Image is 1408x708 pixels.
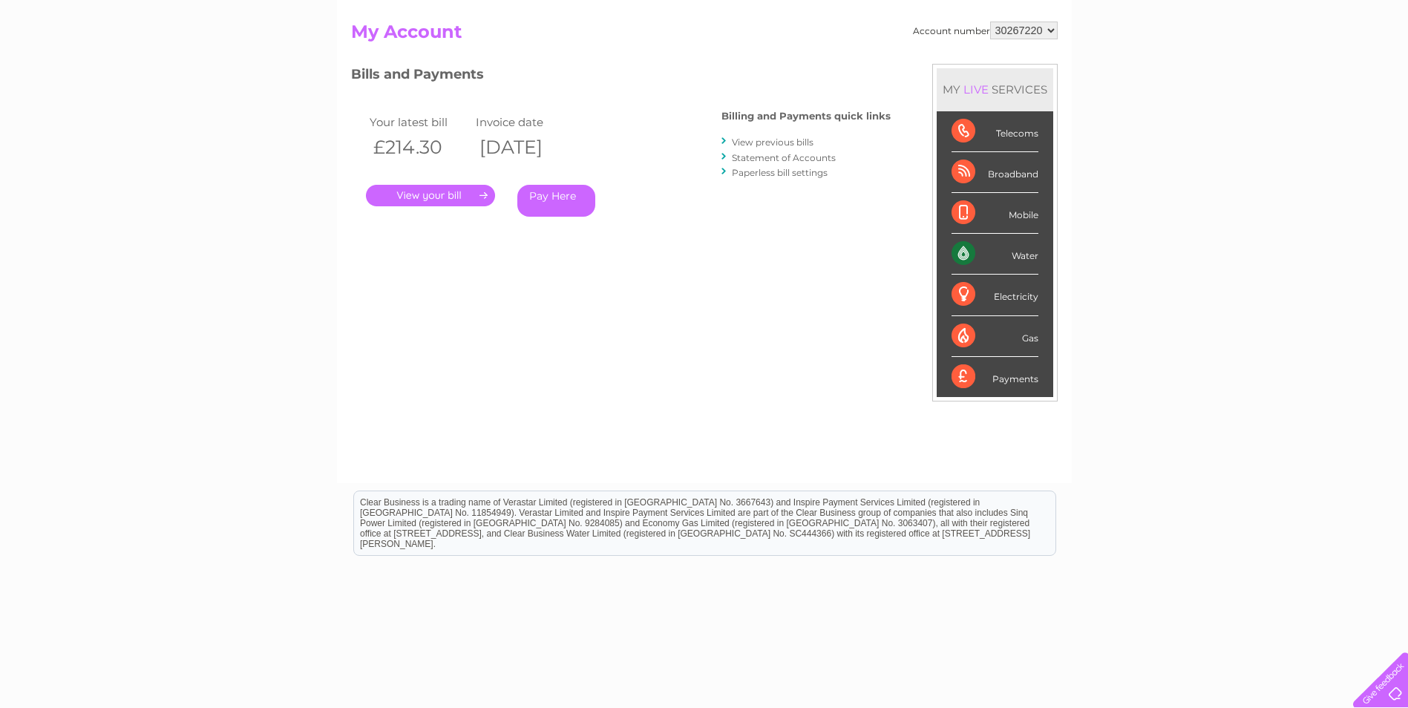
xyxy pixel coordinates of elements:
[351,22,1058,50] h2: My Account
[960,82,992,96] div: LIVE
[366,112,473,132] td: Your latest bill
[354,8,1055,72] div: Clear Business is a trading name of Verastar Limited (registered in [GEOGRAPHIC_DATA] No. 3667643...
[952,193,1038,234] div: Mobile
[952,357,1038,397] div: Payments
[366,185,495,206] a: .
[732,137,813,148] a: View previous bills
[913,22,1058,39] div: Account number
[952,316,1038,357] div: Gas
[1225,63,1270,74] a: Telecoms
[1128,7,1231,26] a: 0333 014 3131
[952,111,1038,152] div: Telecoms
[937,68,1053,111] div: MY SERVICES
[1309,63,1346,74] a: Contact
[517,185,595,217] a: Pay Here
[732,167,828,178] a: Paperless bill settings
[1359,63,1394,74] a: Log out
[732,152,836,163] a: Statement of Accounts
[721,111,891,122] h4: Billing and Payments quick links
[472,132,579,163] th: [DATE]
[366,132,473,163] th: £214.30
[1279,63,1300,74] a: Blog
[1147,63,1175,74] a: Water
[49,39,125,84] img: logo.png
[952,275,1038,315] div: Electricity
[351,64,891,90] h3: Bills and Payments
[952,234,1038,275] div: Water
[472,112,579,132] td: Invoice date
[952,152,1038,193] div: Broadband
[1184,63,1217,74] a: Energy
